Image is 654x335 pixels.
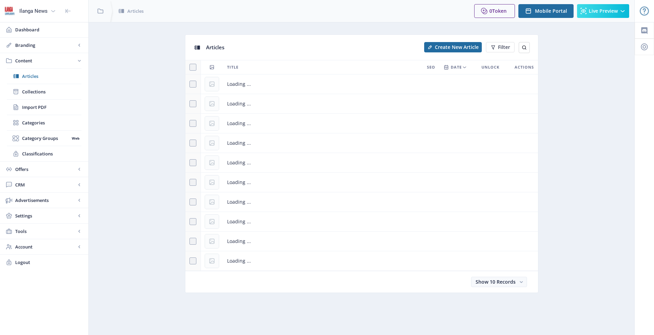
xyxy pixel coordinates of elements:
span: Live Preview [589,8,618,14]
span: Categories [22,119,81,126]
span: Collections [22,88,81,95]
button: Create New Article [424,42,482,52]
td: Loading ... [223,251,538,271]
span: Title [227,63,238,71]
a: Import PDF [7,100,81,115]
span: CRM [15,181,76,188]
button: Filter [486,42,515,52]
span: Logout [15,259,83,266]
a: Collections [7,84,81,99]
td: Loading ... [223,232,538,251]
img: 6e32966d-d278-493e-af78-9af65f0c2223.png [4,6,15,17]
span: Token [492,8,507,14]
td: Loading ... [223,94,538,114]
span: Category Groups [22,135,69,142]
app-collection-view: Articles [185,34,538,293]
a: Classifications [7,146,81,161]
a: Categories [7,115,81,130]
button: Show 10 Records [471,277,527,287]
span: Content [15,57,76,64]
td: Loading ... [223,153,538,173]
span: Advertisements [15,197,76,204]
span: Articles [127,8,144,14]
td: Loading ... [223,74,538,94]
span: Create New Article [435,44,479,50]
a: Category GroupsWeb [7,131,81,146]
td: Loading ... [223,133,538,153]
td: Loading ... [223,173,538,192]
span: Offers [15,166,76,173]
span: Actions [515,63,534,71]
td: Loading ... [223,212,538,232]
button: 0Token [474,4,515,18]
span: Show 10 Records [476,278,516,285]
span: Unlock [481,63,499,71]
span: Date [451,63,462,71]
td: Loading ... [223,192,538,212]
button: Mobile Portal [518,4,574,18]
span: Filter [498,44,510,50]
td: Loading ... [223,114,538,133]
a: New page [420,42,482,52]
span: Dashboard [15,26,83,33]
span: Branding [15,42,76,49]
span: Settings [15,212,76,219]
a: Articles [7,69,81,84]
span: Articles [22,73,81,80]
div: Ilanga News [19,3,48,19]
span: Tools [15,228,76,235]
span: Mobile Portal [535,8,567,14]
span: Classifications [22,150,81,157]
span: SEO [427,63,435,71]
nb-badge: Web [69,135,81,142]
span: Import PDF [22,104,81,111]
button: Live Preview [577,4,629,18]
span: Account [15,243,76,250]
span: Articles [206,44,224,51]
